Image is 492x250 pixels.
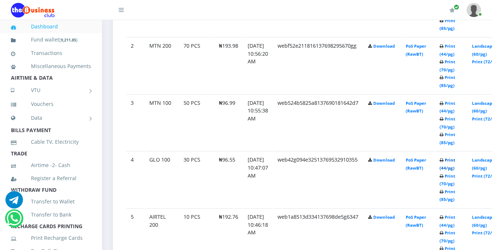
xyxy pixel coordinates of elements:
[11,3,55,17] img: Logo
[11,170,91,187] a: Register a Referral
[440,132,455,145] a: Print (85/pg)
[11,58,91,75] a: Miscellaneous Payments
[11,45,91,61] a: Transactions
[406,43,426,57] a: PoS Paper (RawBT)
[243,151,272,207] td: [DATE] 10:47:07 AM
[440,230,455,243] a: Print (70/pg)
[214,151,243,207] td: ₦96.55
[59,37,78,43] small: [ ]
[243,37,272,94] td: [DATE] 10:56:20 AM
[454,4,459,10] span: Renew/Upgrade Subscription
[373,43,395,49] a: Download
[179,151,214,207] td: 30 PCS
[179,37,214,94] td: 70 PCS
[273,37,363,94] td: webf52e211816137698295670gg
[11,18,91,35] a: Dashboard
[11,31,91,48] a: Fund wallet[9,211.85]
[11,230,91,246] a: Print Recharge Cards
[440,43,455,57] a: Print (44/pg)
[11,134,91,150] a: Cable TV, Electricity
[440,116,455,130] a: Print (70/pg)
[126,37,144,94] td: 2
[373,157,395,163] a: Download
[11,96,91,112] a: Vouchers
[406,157,426,171] a: PoS Paper (RawBT)
[373,100,395,106] a: Download
[11,206,91,223] a: Transfer to Bank
[273,151,363,207] td: web42g094e32513769532910355
[11,157,91,174] a: Airtime -2- Cash
[61,37,76,43] b: 9,211.85
[214,94,243,151] td: ₦96.99
[273,94,363,151] td: web524b5825a8137690181642d7
[179,94,214,151] td: 50 PCS
[5,197,23,209] a: Chat for support
[449,7,455,13] i: Renew/Upgrade Subscription
[7,215,21,227] a: Chat for support
[406,100,426,114] a: PoS Paper (RawBT)
[440,100,455,114] a: Print (44/pg)
[406,214,426,228] a: PoS Paper (RawBT)
[11,81,91,99] a: VTU
[243,94,272,151] td: [DATE] 10:55:38 AM
[126,94,144,151] td: 3
[440,214,455,228] a: Print (44/pg)
[440,59,455,72] a: Print (70/pg)
[440,157,455,171] a: Print (44/pg)
[11,193,91,210] a: Transfer to Wallet
[440,189,455,202] a: Print (85/pg)
[126,151,144,207] td: 4
[373,214,395,220] a: Download
[145,94,178,151] td: MTN 100
[214,37,243,94] td: ₦193.98
[145,37,178,94] td: MTN 200
[440,173,455,187] a: Print (70/pg)
[467,3,481,17] img: User
[11,109,91,127] a: Data
[145,151,178,207] td: GLO 100
[440,75,455,88] a: Print (85/pg)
